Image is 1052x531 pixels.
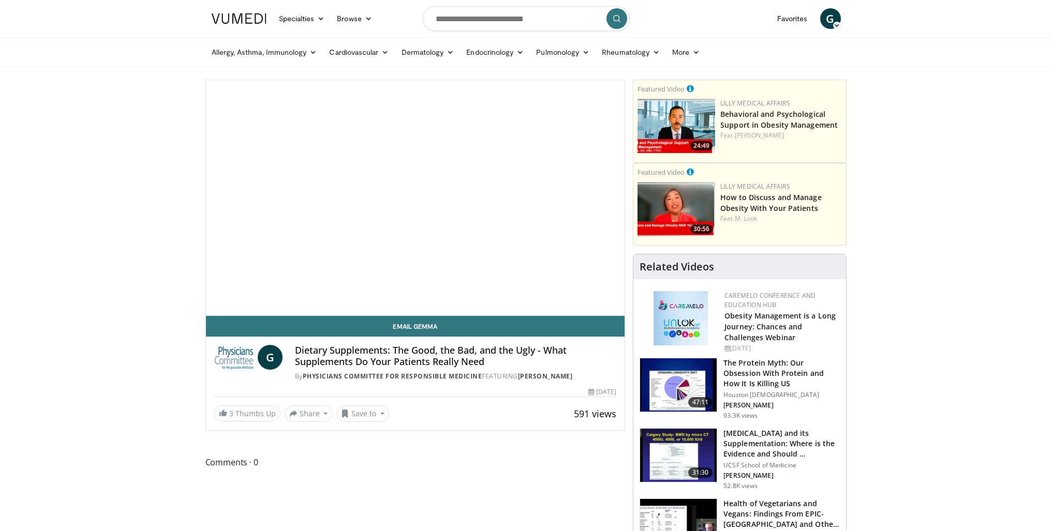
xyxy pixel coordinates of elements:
[638,99,715,153] img: ba3304f6-7838-4e41-9c0f-2e31ebde6754.png.150x105_q85_crop-smart_upscale.png
[395,42,461,63] a: Dermatology
[336,405,389,422] button: Save to
[688,467,713,478] span: 31:30
[724,344,838,353] div: [DATE]
[518,372,573,381] a: [PERSON_NAME]
[723,482,758,490] p: 52.8K views
[460,42,530,63] a: Endocrinology
[724,311,836,342] a: Obesity Management is a Long Journey: Chances and Challenges Webinar
[723,391,840,399] p: Houston [DEMOGRAPHIC_DATA]
[331,8,378,29] a: Browse
[638,99,715,153] a: 24:49
[771,8,814,29] a: Favorites
[229,408,233,418] span: 3
[530,42,596,63] a: Pulmonology
[735,214,758,223] a: M. Look
[640,429,717,482] img: 4bb25b40-905e-443e-8e37-83f056f6e86e.150x105_q85_crop-smart_upscale.jpg
[720,182,790,191] a: Lilly Medical Affairs
[423,6,630,31] input: Search topics, interventions
[214,405,280,421] a: 3 Thumbs Up
[820,8,841,29] a: G
[640,358,717,412] img: b7b8b05e-5021-418b-a89a-60a270e7cf82.150x105_q85_crop-smart_upscale.jpg
[212,13,266,24] img: VuMedi Logo
[638,182,715,236] img: c98a6a29-1ea0-4bd5-8cf5-4d1e188984a7.png.150x105_q85_crop-smart_upscale.png
[720,99,790,108] a: Lilly Medical Affairs
[720,214,842,223] div: Feat.
[723,401,840,409] p: [PERSON_NAME]
[723,358,840,389] h3: The Protein Myth: Our Obsession With Protein and How It Is Killing US
[596,42,666,63] a: Rheumatology
[640,261,714,273] h4: Related Videos
[588,387,616,397] div: [DATE]
[323,42,395,63] a: Cardiovascular
[638,84,685,94] small: Featured Video
[640,428,840,490] a: 31:30 [MEDICAL_DATA] and its Supplementation: Where is the Evidence and Should … UCSF School of M...
[723,472,840,480] p: [PERSON_NAME]
[638,182,715,236] a: 30:56
[723,412,758,420] p: 93.3K views
[690,141,713,150] span: 24:49
[303,372,482,381] a: Physicians Committee for Responsible Medicine
[735,131,784,140] a: [PERSON_NAME]
[214,345,254,370] img: Physicians Committee for Responsible Medicine
[206,80,625,316] video-js: Video Player
[206,316,625,337] a: Email Gemma
[638,168,685,177] small: Featured Video
[720,131,842,140] div: Feat.
[295,372,616,381] div: By FEATURING
[690,224,713,234] span: 30:56
[205,456,626,469] span: Comments 0
[654,291,708,345] img: 45df64a9-a6de-482c-8a90-ada250f7980c.png.150x105_q85_autocrop_double_scale_upscale_version-0.2.jpg
[720,109,838,130] a: Behavioral and Psychological Support in Obesity Management
[574,407,616,420] span: 591 views
[205,42,323,63] a: Allergy, Asthma, Immunology
[273,8,331,29] a: Specialties
[724,291,816,309] a: CaReMeLO Conference and Education Hub
[720,192,822,213] a: How to Discuss and Manage Obesity With Your Patients
[666,42,706,63] a: More
[723,461,840,469] p: UCSF School of Medicine
[285,405,333,422] button: Share
[640,358,840,420] a: 47:11 The Protein Myth: Our Obsession With Protein and How It Is Killing US Houston [DEMOGRAPHIC_...
[258,345,283,370] a: G
[723,498,840,529] h3: Health of Vegetarians and Vegans: Findings From EPIC-[GEOGRAPHIC_DATA] and Othe…
[723,428,840,459] h3: [MEDICAL_DATA] and its Supplementation: Where is the Evidence and Should …
[688,397,713,407] span: 47:11
[295,345,616,367] h4: Dietary Supplements: The Good, the Bad, and the Ugly - What Supplements Do Your Patients Really Need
